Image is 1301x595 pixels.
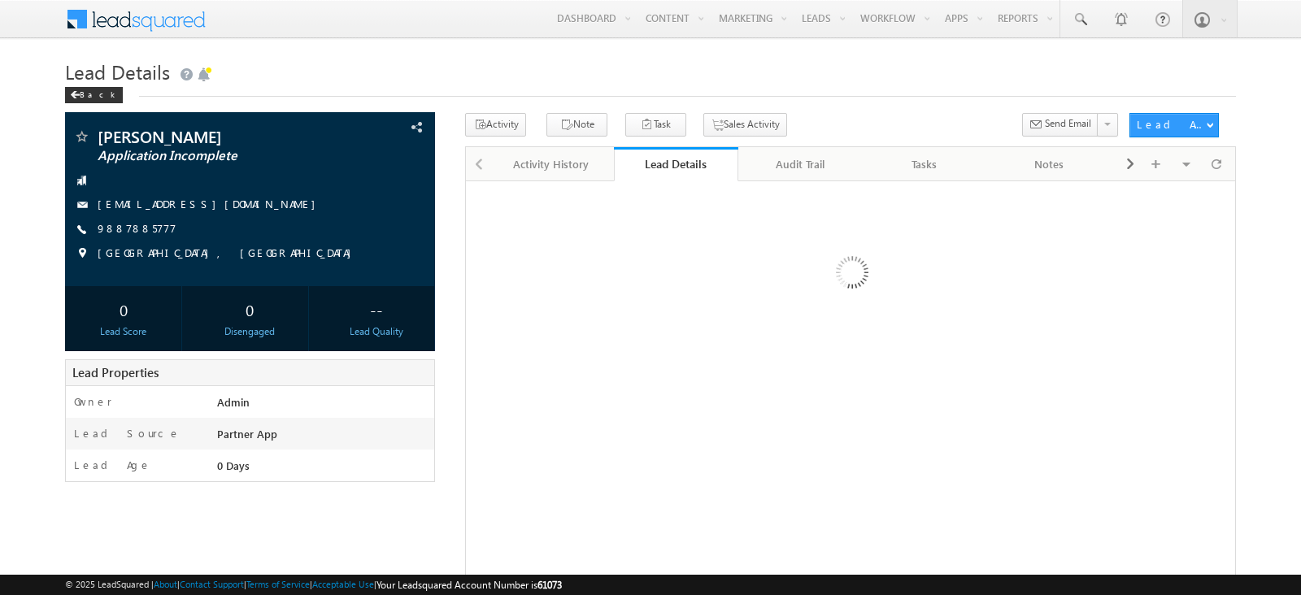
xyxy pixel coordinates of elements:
[767,191,935,359] img: Loading...
[69,294,177,324] div: 0
[180,579,244,589] a: Contact Support
[1045,116,1091,131] span: Send Email
[465,113,526,137] button: Activity
[98,197,324,211] a: [EMAIL_ADDRESS][DOMAIN_NAME]
[738,147,863,181] a: Audit Trail
[376,579,562,591] span: Your Leadsquared Account Number is
[65,87,123,103] div: Back
[876,154,972,174] div: Tasks
[751,154,848,174] div: Audit Trail
[98,245,359,262] span: [GEOGRAPHIC_DATA], [GEOGRAPHIC_DATA]
[1129,113,1219,137] button: Lead Actions
[74,458,151,472] label: Lead Age
[626,156,726,172] div: Lead Details
[614,147,738,181] a: Lead Details
[987,147,1112,181] a: Notes
[1022,113,1099,137] button: Send Email
[72,364,159,380] span: Lead Properties
[213,426,434,449] div: Partner App
[863,147,987,181] a: Tasks
[154,579,177,589] a: About
[98,148,328,164] span: Application Incomplete
[490,147,614,181] a: Activity History
[65,86,131,100] a: Back
[625,113,686,137] button: Task
[217,395,250,409] span: Admin
[74,394,112,409] label: Owner
[213,458,434,480] div: 0 Days
[98,128,328,145] span: [PERSON_NAME]
[65,577,562,593] span: © 2025 LeadSquared | | | | |
[69,324,177,339] div: Lead Score
[246,579,310,589] a: Terms of Service
[1137,117,1206,132] div: Lead Actions
[65,59,170,85] span: Lead Details
[1000,154,1097,174] div: Notes
[196,324,304,339] div: Disengaged
[537,579,562,591] span: 61073
[703,113,787,137] button: Sales Activity
[322,324,430,339] div: Lead Quality
[546,113,607,137] button: Note
[322,294,430,324] div: --
[196,294,304,324] div: 0
[74,426,181,441] label: Lead Source
[503,154,599,174] div: Activity History
[312,579,374,589] a: Acceptable Use
[98,221,176,237] span: 9887885777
